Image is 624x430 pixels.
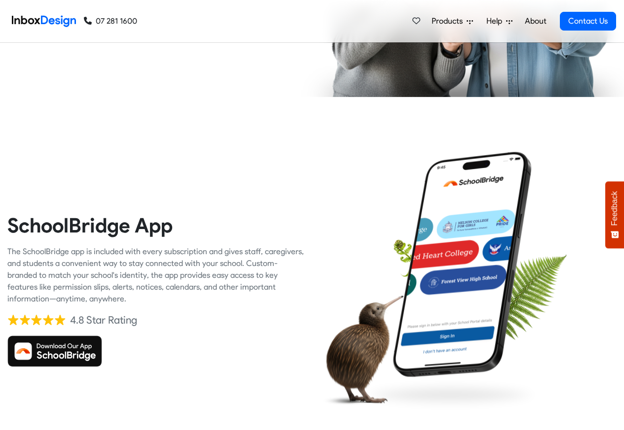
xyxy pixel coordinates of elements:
[7,335,102,367] img: Download SchoolBridge App
[486,15,506,27] span: Help
[560,12,616,31] a: Contact Us
[320,295,404,408] img: kiwi_bird.png
[358,375,543,415] img: shadow.png
[7,246,305,305] div: The SchoolBridge app is included with every subscription and gives staff, caregivers, and student...
[432,15,467,27] span: Products
[428,11,477,31] a: Products
[7,213,305,238] heading: SchoolBridge App
[605,181,624,248] button: Feedback - Show survey
[522,11,549,31] a: About
[610,191,619,226] span: Feedback
[84,15,137,27] a: 07 281 1600
[382,151,542,378] img: phone.png
[477,254,566,343] img: fern.png
[482,11,516,31] a: Help
[70,313,137,328] div: 4.8 Star Rating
